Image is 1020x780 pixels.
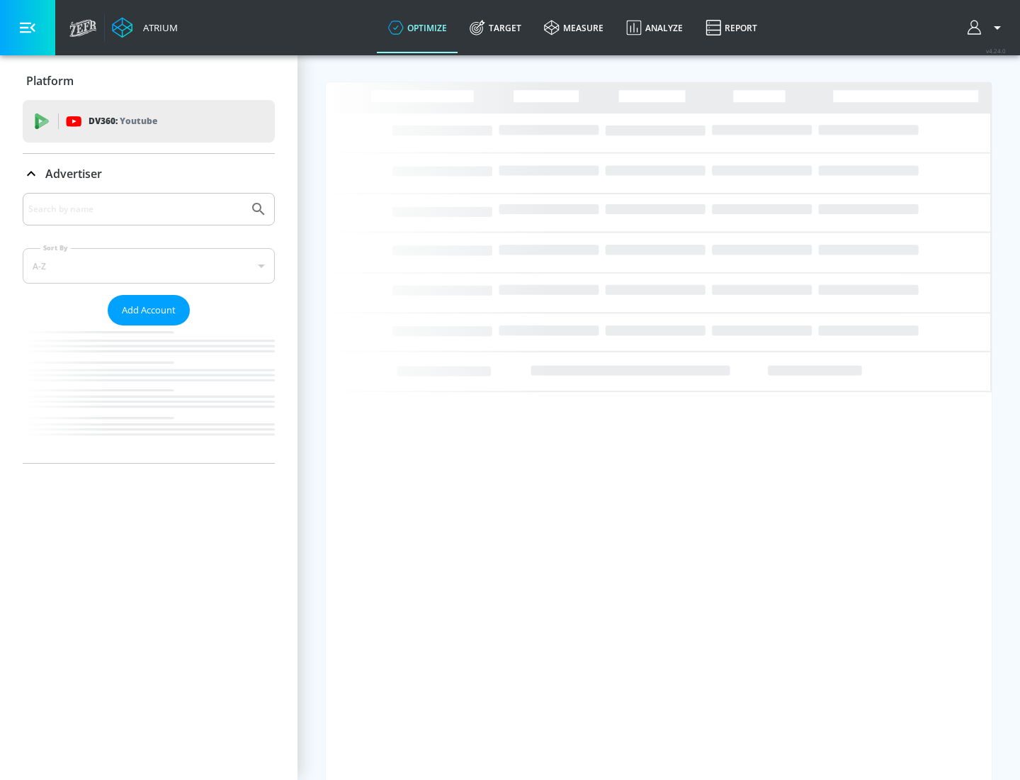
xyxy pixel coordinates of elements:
[45,166,102,182] p: Advertiser
[458,2,533,53] a: Target
[122,302,176,318] span: Add Account
[120,113,157,128] p: Youtube
[112,17,178,38] a: Atrium
[23,193,275,463] div: Advertiser
[694,2,769,53] a: Report
[377,2,458,53] a: optimize
[40,243,71,252] label: Sort By
[108,295,190,325] button: Add Account
[23,61,275,101] div: Platform
[986,47,1006,55] span: v 4.24.0
[23,100,275,143] div: DV360: Youtube
[533,2,615,53] a: measure
[615,2,694,53] a: Analyze
[137,21,178,34] div: Atrium
[23,248,275,284] div: A-Z
[89,113,157,129] p: DV360:
[26,73,74,89] p: Platform
[23,154,275,194] div: Advertiser
[23,325,275,463] nav: list of Advertiser
[28,200,243,218] input: Search by name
